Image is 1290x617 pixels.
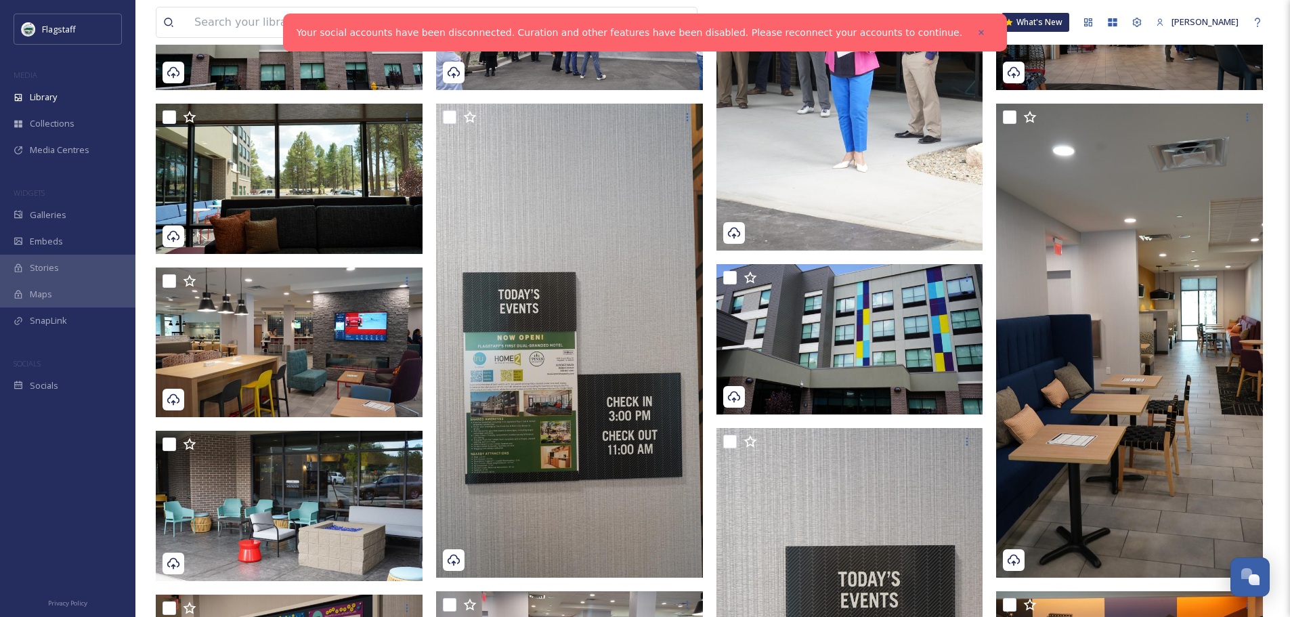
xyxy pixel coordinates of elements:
a: [PERSON_NAME] [1149,9,1245,35]
span: Galleries [30,209,66,221]
span: Embeds [30,235,63,248]
img: DSC05960.JPG [156,104,423,254]
span: Flagstaff [42,23,76,35]
span: SnapLink [30,314,67,327]
span: [PERSON_NAME] [1171,16,1239,28]
img: DSC05957.JPG [436,104,703,578]
button: Open Chat [1230,557,1270,597]
span: Privacy Policy [48,599,87,608]
span: Collections [30,117,74,130]
a: What's New [1002,13,1069,32]
span: Media Centres [30,144,89,156]
img: DSC05953.JPG [156,268,423,418]
img: DSC05955.JPG [996,104,1263,578]
a: View all files [611,9,690,35]
a: Your social accounts have been disconnected. Curation and other features have been disabled. Plea... [297,26,962,40]
span: Stories [30,261,59,274]
a: Privacy Policy [48,594,87,610]
span: Socials [30,379,58,392]
img: DSC06074.JPG [156,431,423,581]
span: WIDGETS [14,188,45,198]
span: Maps [30,288,52,301]
span: SOCIALS [14,358,41,368]
img: images%20%282%29.jpeg [22,22,35,36]
span: MEDIA [14,70,37,80]
input: Search your library [188,7,562,37]
span: Library [30,91,57,104]
img: DSC05965.JPG [716,264,983,414]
